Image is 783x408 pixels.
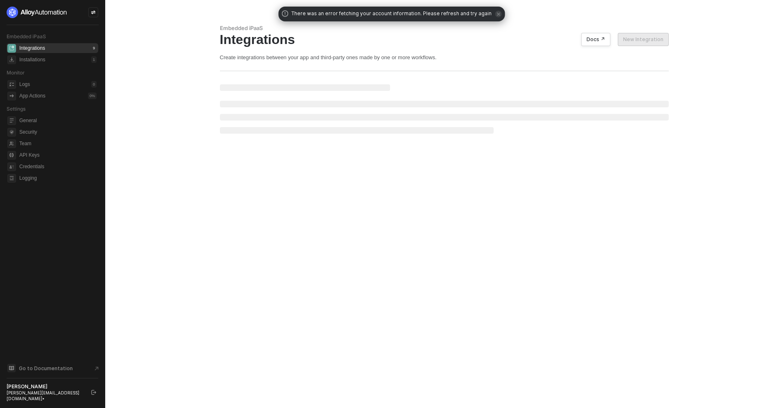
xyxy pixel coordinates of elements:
span: icon-close [495,11,501,17]
span: icon-swap [91,10,96,15]
div: 0 % [88,93,97,99]
button: New Integration [618,33,669,46]
span: general [7,116,16,125]
div: Installations [19,56,45,63]
a: logo [7,7,98,18]
div: App Actions [19,93,45,100]
span: logging [7,174,16,183]
div: [PERSON_NAME][EMAIL_ADDRESS][DOMAIN_NAME] • [7,390,84,401]
a: Knowledge Base [7,363,99,373]
span: credentials [7,162,16,171]
span: icon-exclamation [282,10,288,17]
div: 1 [91,56,97,63]
span: security [7,128,16,137]
span: Security [19,127,97,137]
div: 9 [91,45,97,51]
span: icon-logs [7,80,16,89]
div: Embedded iPaaS [220,25,669,32]
span: Monitor [7,70,25,76]
div: [PERSON_NAME] [7,383,84,390]
div: Integrations [19,45,45,52]
img: logo [7,7,67,18]
span: Team [19,139,97,148]
span: Credentials [19,162,97,172]
span: logout [91,390,96,395]
span: api-key [7,151,16,160]
div: Integrations [220,32,669,47]
span: team [7,139,16,148]
span: Go to Documentation [19,365,73,372]
span: installations [7,56,16,64]
span: icon-app-actions [7,92,16,100]
span: integrations [7,44,16,53]
div: 0 [91,81,97,88]
span: Embedded iPaaS [7,33,46,39]
span: Settings [7,106,25,112]
span: documentation [7,364,16,372]
div: Docs ↗ [587,36,605,43]
div: Create integrations between your app and third-party ones made by one or more workflows. [220,54,669,61]
span: document-arrow [92,364,101,373]
div: Logs [19,81,30,88]
span: Logging [19,173,97,183]
span: API Keys [19,150,97,160]
span: General [19,116,97,125]
span: There was an error fetching your account information. Please refresh and try again [291,10,492,18]
button: Docs ↗ [581,33,610,46]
